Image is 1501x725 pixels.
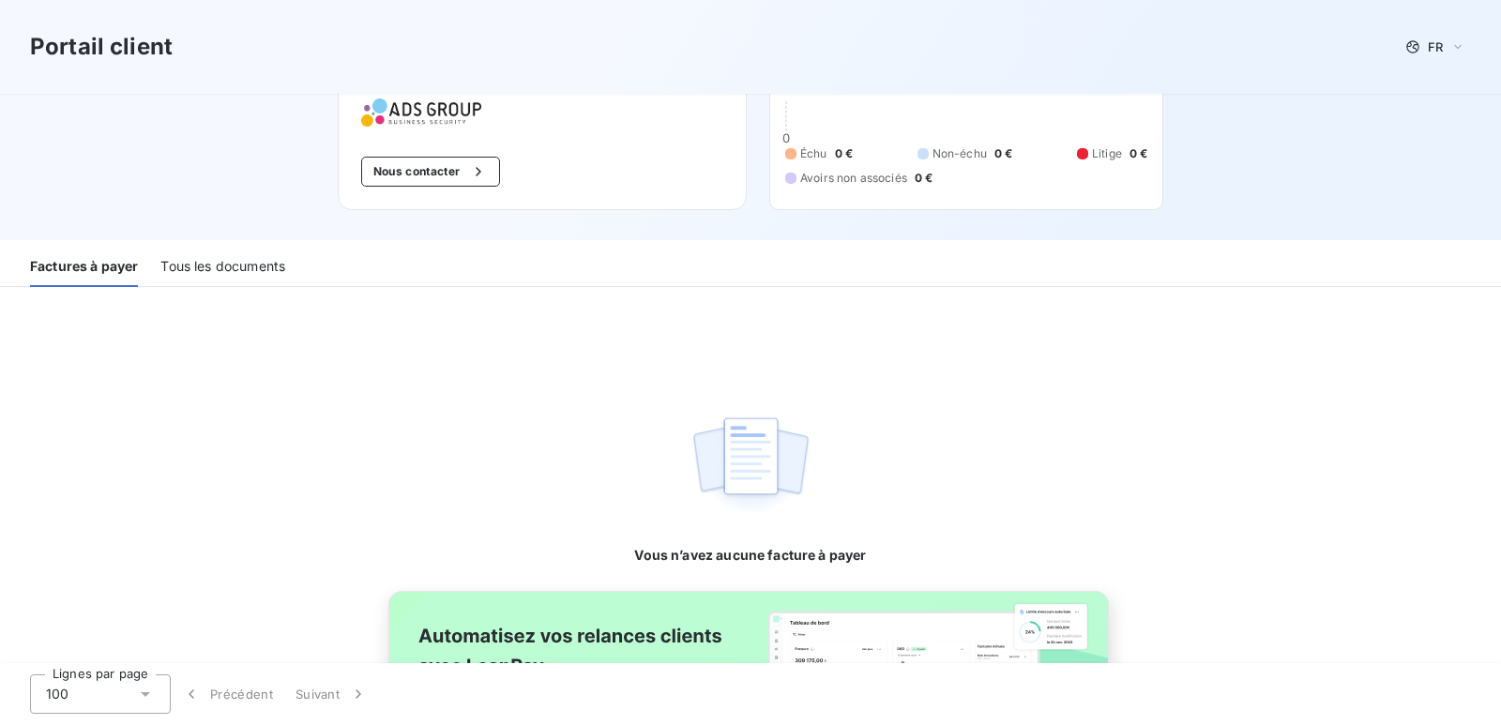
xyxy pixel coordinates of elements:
span: 0 € [994,145,1012,162]
h3: Portail client [30,30,173,64]
span: 0 [782,130,790,145]
span: 0 € [1130,145,1147,162]
span: Non-échu [932,145,987,162]
img: empty state [690,407,811,523]
button: Précédent [171,674,284,714]
img: Company logo [361,98,481,127]
span: 0 € [915,170,932,187]
button: Nous contacter [361,157,500,187]
span: 0 € [835,145,853,162]
div: Tous les documents [160,248,285,287]
span: FR [1428,39,1443,54]
span: 100 [46,685,68,703]
span: Avoirs non associés [800,170,907,187]
button: Suivant [284,674,379,714]
span: Litige [1092,145,1122,162]
span: Échu [800,145,827,162]
div: Factures à payer [30,248,138,287]
span: Vous n’avez aucune facture à payer [634,546,866,565]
